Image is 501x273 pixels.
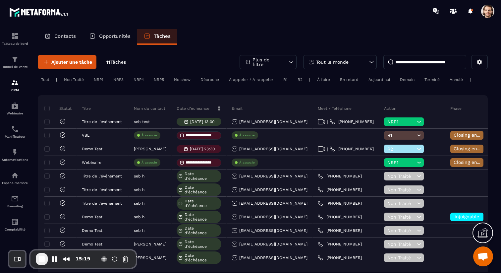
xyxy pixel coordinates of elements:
[387,187,415,192] span: Non Traité
[82,187,122,192] p: Titre de l'événement
[450,106,462,111] p: Phase
[56,77,57,82] p: |
[38,55,96,69] button: Ajouter une tâche
[82,215,102,219] p: Demo Test
[318,214,362,220] a: [PHONE_NUMBER]
[2,111,28,115] p: Webinaire
[82,147,102,151] p: Demo Test
[141,160,157,165] p: À associe
[232,106,243,111] p: Email
[83,29,137,45] a: Opportunités
[154,33,171,39] p: Tâches
[99,33,131,39] p: Opportunités
[226,76,277,84] div: A appeler / A rappeler
[46,106,72,111] p: Statut
[82,174,122,178] p: Titre de l'événement
[318,241,362,247] a: [PHONE_NUMBER]
[90,76,107,84] div: NRP1
[9,6,69,18] img: logo
[316,60,349,64] p: Tout le monde
[337,76,362,84] div: En retard
[134,201,144,206] p: seb h
[11,148,19,156] img: automations
[130,76,147,84] div: NRP4
[190,119,214,124] p: [DATE] 13:00
[318,255,362,260] a: [PHONE_NUMBER]
[134,215,144,219] p: seb h
[455,214,479,219] span: injoignable
[190,147,215,151] p: [DATE] 23:30
[280,76,291,84] div: R1
[387,228,415,233] span: Non Traité
[185,226,220,235] span: Date d’échéance
[2,204,28,208] p: E-mailing
[470,77,471,82] p: |
[2,27,28,50] a: formationformationTableau de bord
[54,33,76,39] p: Contacts
[239,160,255,165] p: À associe
[110,59,126,65] span: Tâches
[2,181,28,185] p: Espace membre
[11,218,19,226] img: accountant
[252,57,282,67] p: Plus de filtre
[2,65,28,69] p: Tunnel de vente
[177,106,209,111] p: Date d’échéance
[171,76,194,84] div: No show
[106,59,126,65] p: 11
[2,143,28,167] a: automationsautomationsAutomatisations
[387,119,415,124] span: NRP1
[327,119,328,124] span: |
[387,201,415,206] span: Non Traité
[421,76,443,84] div: Terminé
[2,42,28,45] p: Tableau de bord
[185,212,220,222] span: Date d’échéance
[150,76,167,84] div: NRP5
[11,32,19,40] img: formation
[11,55,19,63] img: formation
[11,125,19,133] img: scheduler
[82,160,101,165] p: Webinaire
[2,167,28,190] a: automationsautomationsEspace membre
[197,76,222,84] div: Décroché
[185,239,220,249] span: Date d’échéance
[185,199,220,208] span: Date d’échéance
[61,76,87,84] div: Non Traité
[387,146,415,152] span: R2
[82,201,122,206] p: Titre de l'événement
[11,171,19,179] img: automations
[314,76,333,84] div: À faire
[11,195,19,203] img: email
[454,132,491,138] span: Closing en cours
[318,201,362,206] a: [PHONE_NUMBER]
[185,253,220,262] span: Date d’échéance
[134,255,166,260] p: [PERSON_NAME]
[2,50,28,74] a: formationformationTunnel de vente
[2,135,28,138] p: Planificateur
[365,76,393,84] div: Aujourd'hui
[387,160,415,165] span: NRP1
[2,88,28,92] p: CRM
[387,173,415,179] span: Non Traité
[454,160,491,165] span: Closing en cours
[134,174,144,178] p: seb h
[330,146,374,152] a: [PHONE_NUMBER]
[294,76,306,84] div: R2
[38,76,53,84] div: Tout
[134,147,166,151] p: [PERSON_NAME]
[454,146,491,151] span: Closing en cours
[387,214,415,220] span: Non Traité
[446,76,466,84] div: Annulé
[2,158,28,162] p: Automatisations
[2,120,28,143] a: schedulerschedulerPlanificateur
[38,29,83,45] a: Contacts
[387,255,415,260] span: Non Traité
[82,242,102,246] p: Demo Test
[11,79,19,87] img: formation
[330,119,374,124] a: [PHONE_NUMBER]
[327,147,328,152] span: |
[2,213,28,236] a: accountantaccountantComptabilité
[134,106,165,111] p: Nom du contact
[11,102,19,110] img: automations
[134,242,166,246] p: [PERSON_NAME]
[318,187,362,192] a: [PHONE_NUMBER]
